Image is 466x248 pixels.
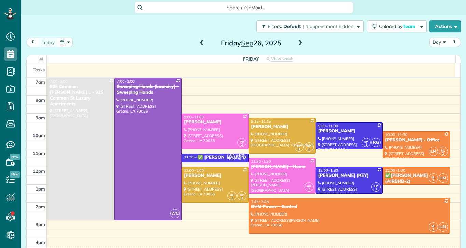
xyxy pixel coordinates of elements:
div: [PERSON_NAME] [318,128,381,134]
span: 12:00 - 1:00 [385,168,405,173]
span: 12:00 - 2:00 [184,168,204,173]
button: Filters: Default | 1 appointment hidden [256,20,364,32]
span: KG [371,138,381,147]
span: New [10,171,20,178]
button: today [39,38,58,47]
span: ML [431,224,435,228]
a: Filters: Default | 1 appointment hidden [253,20,364,32]
div: Sweeping Hands (Laundry) - Sweeping Hands [116,84,179,95]
span: 9:15 - 11:15 [251,119,271,124]
span: View week [271,56,293,62]
span: LN [439,222,448,232]
span: New [10,154,20,160]
span: 9am [36,115,45,120]
button: next [448,38,461,47]
small: 2 [429,177,438,184]
span: KP [230,193,234,197]
div: [PERSON_NAME] - Office [385,137,448,143]
span: 9:30 - 11:00 [318,123,338,128]
small: 1 [372,186,380,193]
h2: Friday 26, 2025 [208,39,294,47]
span: 2pm [36,204,45,209]
div: [PERSON_NAME] - Home [251,164,313,170]
span: ML [431,175,435,179]
span: KP [297,144,301,148]
button: prev [26,38,39,47]
div: ✅[PERSON_NAME] (AIRBNB-2) [STREET_ADDRESS] - FLEURLICITY LLC [385,173,448,196]
small: 1 [305,146,313,153]
small: 2 [305,186,313,193]
span: 7:00 - 3:00 [50,79,68,84]
button: Colored byTeam [367,20,427,32]
span: Team [403,23,416,29]
span: 7am [36,79,45,85]
small: 2 [238,142,246,148]
span: 12pm [33,168,45,174]
span: EP [374,184,378,188]
span: | 1 appointment hidden [303,23,353,29]
span: Default [283,23,301,29]
span: LN [439,173,448,183]
small: 3 [238,195,246,201]
span: 8am [36,97,45,103]
span: 1pm [36,186,45,192]
div: [PERSON_NAME] (KEY) [318,173,381,179]
span: Tasks [33,67,45,73]
div: [PERSON_NAME] [184,119,246,125]
span: 7:00 - 3:00 [117,79,135,84]
div: 925 Common [PERSON_NAME] L - 925 Common St Luxury Apartments [50,84,112,107]
small: 1 [228,155,236,161]
span: 4pm [36,239,45,245]
small: 3 [295,146,303,153]
span: 10am [33,133,45,138]
small: 2 [429,226,438,233]
span: 9:00 - 11:00 [184,115,204,119]
span: Friday [243,56,259,62]
span: 1:45 - 3:45 [251,199,269,204]
button: Day [429,38,449,47]
span: KP [307,144,311,148]
small: 1 [228,195,236,201]
span: Colored by [379,23,418,29]
span: AR [307,184,311,188]
span: Sep [241,39,253,47]
span: 12:00 - 1:30 [318,168,338,173]
span: LN [429,147,438,156]
span: WC [170,209,180,218]
small: 1 [362,142,370,148]
button: Actions [429,20,461,32]
span: EP [364,140,368,143]
span: 3pm [36,222,45,227]
div: [PERSON_NAME] [184,173,246,179]
div: DVM Power + Control [251,204,448,210]
span: 10:00 - 11:30 [385,132,407,137]
div: [PERSON_NAME] [251,124,313,130]
span: 11:30 - 1:30 [251,159,271,164]
iframe: Intercom live chat [443,225,459,241]
span: KP [240,193,244,197]
span: AR [240,140,244,143]
span: KG [237,151,246,160]
div: ✅ [PERSON_NAME] (AIRBNB-1) - FLEURLICITY LLC [198,155,310,160]
span: Filters: [268,23,282,29]
span: ML [441,148,445,152]
span: 11am [33,151,45,156]
small: 2 [439,151,448,157]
